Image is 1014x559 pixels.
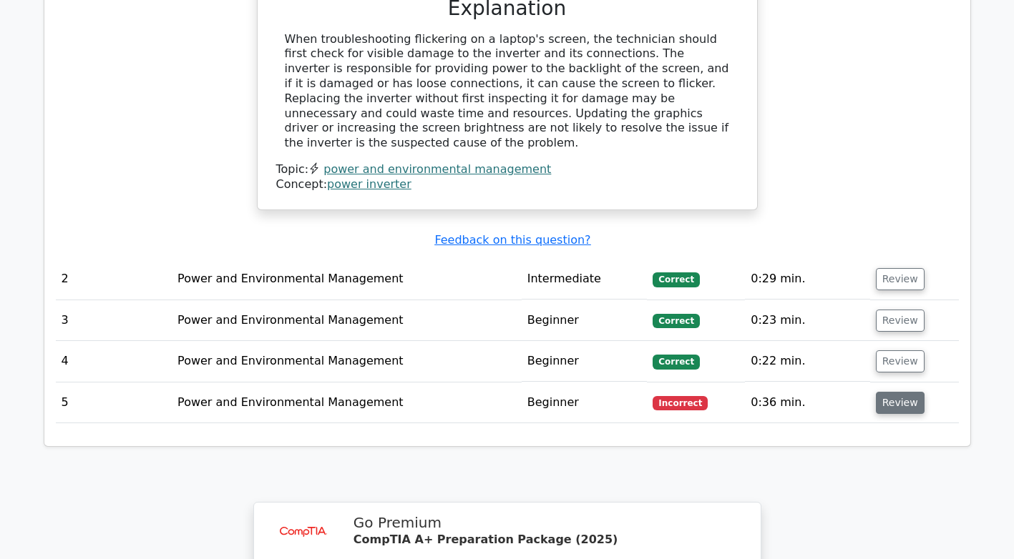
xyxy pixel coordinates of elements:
span: Incorrect [653,396,708,410]
a: power inverter [327,177,411,191]
div: When troubleshooting flickering on a laptop's screen, the technician should first check for visib... [285,32,730,151]
td: 0:29 min. [745,259,869,300]
td: 5 [56,382,172,423]
div: Concept: [276,177,738,192]
td: 2 [56,259,172,300]
td: Power and Environmental Management [172,300,522,341]
td: 3 [56,300,172,341]
td: Beginner [522,382,648,423]
td: Beginner [522,341,648,382]
span: Correct [653,272,699,287]
button: Review [876,310,925,332]
td: Intermediate [522,259,648,300]
td: Power and Environmental Management [172,341,522,382]
td: 0:22 min. [745,341,869,382]
td: Beginner [522,300,648,341]
td: Power and Environmental Management [172,382,522,423]
td: 0:23 min. [745,300,869,341]
div: Topic: [276,162,738,177]
button: Review [876,268,925,290]
td: Power and Environmental Management [172,259,522,300]
button: Review [876,350,925,372]
td: 0:36 min. [745,382,869,423]
span: Correct [653,355,699,369]
button: Review [876,392,925,414]
span: Correct [653,314,699,328]
a: power and environmental management [323,162,551,176]
a: Feedback on this question? [434,233,590,247]
td: 4 [56,341,172,382]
